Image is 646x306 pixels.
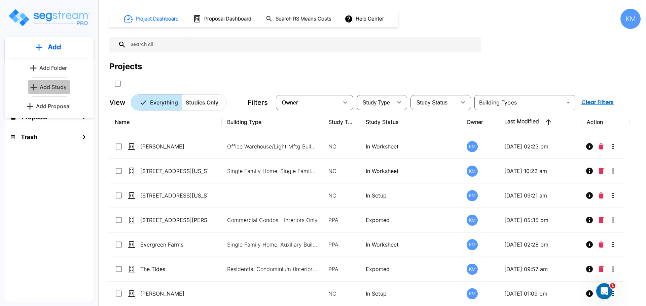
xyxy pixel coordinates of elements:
div: KM [467,288,478,299]
button: Info [583,238,596,251]
div: KM [467,239,478,250]
button: Studies Only [182,94,227,111]
button: Add Proposal [24,99,74,113]
button: Add Folder [28,61,71,75]
p: NC [328,191,355,200]
button: Info [583,140,596,153]
span: Study Status [417,100,448,105]
div: KM [620,9,641,29]
button: More-Options [606,164,620,178]
p: In Worksheet [366,167,456,175]
div: KM [467,215,478,226]
p: Exported [366,265,456,273]
button: SelectAll [111,77,124,90]
p: Single Family Home, Single Family Home Site [227,167,318,175]
button: Delete [596,140,606,153]
h1: Search RS Means Costs [276,15,331,23]
button: Clear Filters [579,96,616,109]
button: Project Dashboard [121,11,182,26]
p: PPA [328,241,355,249]
p: Everything [150,98,178,106]
div: Select [412,93,456,112]
p: [STREET_ADDRESS][US_STATE] [140,167,208,175]
button: Delete [596,238,606,251]
a: Add Study [28,80,70,94]
p: Add [48,42,61,52]
button: More-Options [606,287,620,300]
button: Info [583,189,596,202]
button: Search RS Means Costs [263,12,335,26]
div: Select [277,93,338,112]
p: View [109,97,125,107]
button: Delete [596,262,606,276]
p: [DATE] 05:35 pm [504,216,576,224]
p: [STREET_ADDRESS][PERSON_NAME] [140,216,208,224]
div: Select [358,93,392,112]
p: Single Family Home, Auxiliary Building, Flex Space/Industrial Retail, Commercial Property Site [227,241,318,249]
p: Commercial Condos - Interiors Only [227,216,318,224]
button: Info [583,287,596,300]
button: More-Options [606,238,620,251]
div: KM [467,166,478,177]
h1: Proposal Dashboard [204,15,251,23]
button: Everything [131,94,182,111]
p: [DATE] 01:09 pm [504,290,576,298]
p: Evergreen Farms [140,241,208,249]
p: NC [328,167,355,175]
div: KM [467,190,478,201]
p: In Worksheet [366,142,456,150]
button: Info [583,262,596,276]
th: Study Status [360,110,462,134]
th: Action [581,110,630,134]
p: [STREET_ADDRESS][US_STATE] [140,191,208,200]
p: Add Proposal [36,102,71,110]
th: Last Modified [499,110,581,134]
button: More-Options [606,189,620,202]
p: In Worksheet [366,241,456,249]
button: Open [564,98,573,107]
th: Study Type [323,110,360,134]
span: Study Type [363,100,390,105]
th: Owner [461,110,499,134]
p: Add Folder [39,64,67,72]
p: [PERSON_NAME] [140,290,208,298]
th: Building Type [222,110,323,134]
button: Add [5,37,94,57]
p: In Setup [366,191,456,200]
p: Filters [248,97,268,107]
div: KM [467,141,478,152]
div: KM [467,264,478,275]
p: The Tides [140,265,208,273]
p: Residential Condominium (Interior Only) [227,265,318,273]
span: 1 [610,283,615,289]
p: Office Warehouse/Light Mftg Building, Commercial Property Site [227,142,318,150]
h1: Trash [21,132,37,141]
button: Info [583,164,596,178]
p: In Setup [366,290,456,298]
div: Platform [131,94,227,111]
button: More-Options [606,213,620,227]
input: Building Types [476,98,562,107]
button: Info [583,213,596,227]
button: Help Center [343,12,387,25]
p: PPA [328,216,355,224]
button: More-Options [606,262,620,276]
button: Delete [596,164,606,178]
span: Owner [282,100,298,105]
button: Delete [596,213,606,227]
p: Studies Only [186,98,218,106]
img: Logo [8,8,90,27]
button: Delete [596,189,606,202]
div: Projects [109,60,142,73]
p: NC [328,142,355,150]
p: NC [328,290,355,298]
p: PPA [328,265,355,273]
p: [DATE] 02:23 pm [504,142,576,150]
p: [PERSON_NAME] [140,142,208,150]
p: [DATE] 02:28 pm [504,241,576,249]
th: Name [109,110,222,134]
p: [DATE] 09:21 am [504,191,576,200]
p: [DATE] 10:22 am [504,167,576,175]
button: More-Options [606,140,620,153]
h1: Project Dashboard [136,15,179,23]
